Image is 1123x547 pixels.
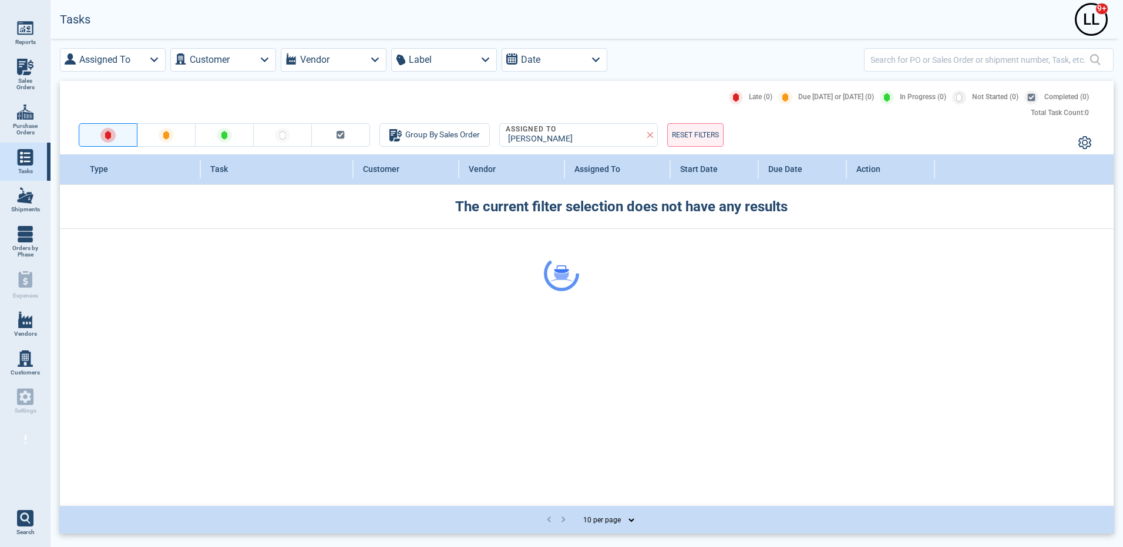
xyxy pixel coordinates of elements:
[11,369,40,376] span: Customers
[15,39,36,46] span: Reports
[18,168,33,175] span: Tasks
[9,77,41,91] span: Sales Orders
[16,529,35,536] span: Search
[11,206,40,213] span: Shipments
[17,226,33,242] img: menu_icon
[9,123,41,136] span: Purchase Orders
[17,350,33,367] img: menu_icon
[17,59,33,75] img: menu_icon
[17,20,33,36] img: menu_icon
[17,312,33,328] img: menu_icon
[17,104,33,120] img: menu_icon
[9,245,41,258] span: Orders by Phase
[17,187,33,204] img: menu_icon
[17,149,33,166] img: menu_icon
[14,330,37,337] span: Vendors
